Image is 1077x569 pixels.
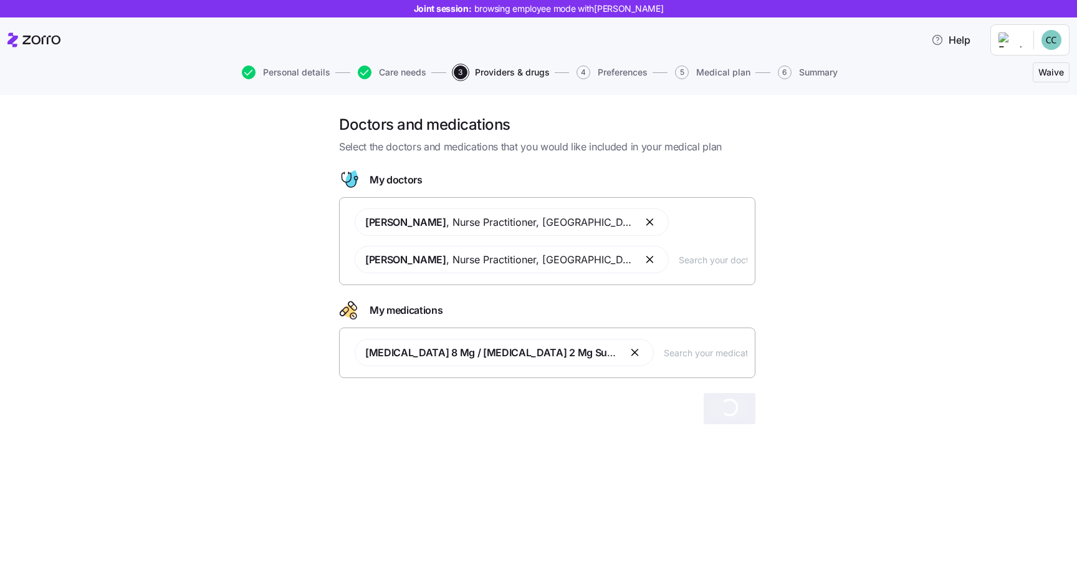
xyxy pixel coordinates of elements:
span: Waive [1038,66,1064,79]
a: Personal details [239,66,330,79]
button: 5Medical plan [675,66,750,79]
span: Medical plan [696,68,750,77]
span: Care needs [379,68,426,77]
svg: Doctor figure [339,170,360,190]
a: Care needs [355,66,426,79]
span: Summary [799,68,838,77]
span: Personal details [263,68,330,77]
button: 6Summary [778,66,838,79]
svg: Drugs [339,300,360,320]
input: Search your medications [664,346,747,359]
span: Joint session: [414,2,664,15]
span: 4 [577,66,590,79]
span: 5 [675,66,689,79]
span: , Nurse Practitioner , [GEOGRAPHIC_DATA], [GEOGRAPHIC_DATA] [365,252,633,268]
span: browsing employee mode with [PERSON_NAME] [474,2,664,15]
span: Help [931,32,970,47]
span: [PERSON_NAME] [365,253,446,266]
span: My doctors [370,172,423,188]
button: Personal details [242,66,330,79]
span: Providers & drugs [475,68,550,77]
button: 3Providers & drugs [454,66,550,79]
span: [PERSON_NAME] [365,216,446,228]
span: 6 [778,66,792,79]
span: Preferences [598,68,648,77]
span: [MEDICAL_DATA] 8 Mg / [MEDICAL_DATA] 2 Mg Sublingual Film [[MEDICAL_DATA]] [365,346,757,359]
button: Waive [1033,62,1070,82]
img: 1152339cb4277fe5907f77a12992cb10 [1041,30,1061,50]
button: Help [921,27,980,52]
a: 3Providers & drugs [451,66,550,79]
span: 3 [454,66,467,79]
button: 4Preferences [577,66,648,79]
span: , Nurse Practitioner , [GEOGRAPHIC_DATA], [GEOGRAPHIC_DATA] [365,215,633,230]
span: Select the doctors and medications that you would like included in your medical plan [339,139,755,155]
button: Care needs [358,66,426,79]
img: Employer logo [998,32,1023,47]
span: My medications [370,303,443,318]
input: Search your doctors [679,253,747,266]
h1: Doctors and medications [339,115,755,134]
